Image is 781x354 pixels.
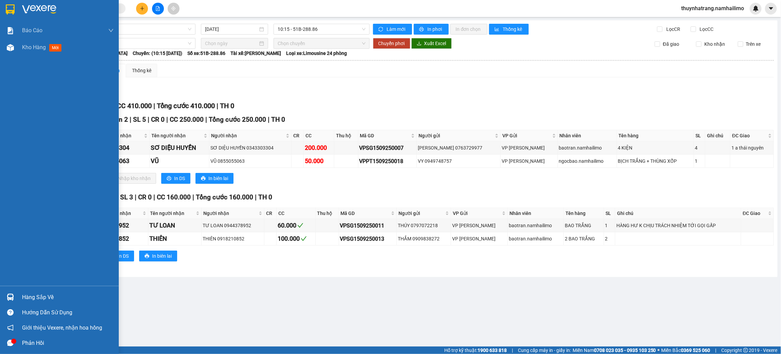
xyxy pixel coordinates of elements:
[6,4,15,15] img: logo-vxr
[117,102,152,110] span: CC 410.000
[558,130,617,141] th: Nhân viên
[171,6,176,11] span: aim
[220,102,234,110] span: TH 0
[161,173,190,184] button: printerIn DS
[151,132,203,139] span: Tên người nhận
[7,27,14,34] img: solution-icon
[501,141,558,155] td: VP Phạm Ngũ Lão
[7,309,14,316] span: question-circle
[153,193,155,201] span: |
[151,156,208,166] div: VŨ
[743,210,767,217] span: ĐC Giao
[359,157,416,165] div: VPPT1509250018
[94,219,149,232] td: 0944378952
[424,40,446,47] span: Xuất Excel
[489,24,529,35] button: bar-chartThống kê
[210,144,290,152] div: SƠ DIỆU HUYỀN 0343303304
[452,222,506,229] div: VP [PERSON_NAME]
[95,143,148,153] div: 0343303304
[278,221,314,230] div: 60.000
[278,38,366,48] span: Chọn chuyến
[3,3,27,27] img: logo.jpg
[47,37,90,52] li: VP VP [PERSON_NAME]
[316,208,339,219] th: Thu hộ
[95,221,147,230] div: 0944378952
[419,132,494,139] span: Người gửi
[157,102,215,110] span: Tổng cước 410.000
[118,252,129,260] span: In DS
[22,308,114,318] div: Hướng dẫn sử dụng
[95,156,148,166] div: 0855055063
[210,157,290,165] div: VŨ 0855055063
[297,222,303,229] span: check
[559,144,616,152] div: baotran.namhailimo
[192,193,194,201] span: |
[130,116,131,123] span: |
[478,348,507,353] strong: 1900 633 818
[732,132,767,139] span: ĐC Giao
[264,208,277,219] th: CR
[618,157,693,165] div: BỊCH TRẮNG + THÙNG XỐP
[205,40,258,47] input: Chọn ngày
[149,221,200,230] div: TƯ LOAN
[419,27,425,32] span: printer
[705,130,730,141] th: Ghi chú
[565,222,602,229] div: BAO TRẮNG
[208,175,228,182] span: In biên lai
[3,37,47,59] li: VP VP [GEOGRAPHIC_DATA]
[334,130,358,141] th: Thu hộ
[201,176,206,181] span: printer
[502,157,557,165] div: VP [PERSON_NAME]
[618,144,693,152] div: 4 KIỆN
[148,232,202,245] td: THIÊN
[451,219,508,232] td: VP Phạm Ngũ Lão
[695,157,704,165] div: 1
[398,235,450,242] div: THẮM 0909838272
[502,132,551,139] span: VP Gửi
[203,222,263,229] div: TƯ LOAN 0944378952
[418,157,499,165] div: VY 0949748757
[411,38,452,49] button: downloadXuất Excel
[414,24,449,35] button: printerIn phơi
[418,144,499,152] div: [PERSON_NAME] 0763729977
[135,193,136,201] span: |
[373,24,412,35] button: syncLàm mới
[211,132,284,139] span: Người nhận
[341,210,390,217] span: Mã GD
[339,219,397,232] td: VPSG1509250011
[203,210,257,217] span: Người nhận
[196,193,253,201] span: Tổng cước 160.000
[559,157,616,165] div: ngocbao.namhailimo
[676,4,750,13] span: thuynhatrang.namhailimo
[565,235,602,242] div: 2 BAO TRẮNG
[148,219,202,232] td: TƯ LOAN
[508,208,564,219] th: Nhân viên
[145,254,149,259] span: printer
[151,116,165,123] span: CR 0
[518,347,571,354] span: Cung cấp máy in - giấy in:
[96,132,143,139] span: SĐT người nhận
[304,130,334,141] th: CC
[133,50,182,57] span: Chuyến: (10:15 [DATE])
[451,232,508,245] td: VP Phạm Ngũ Lão
[3,3,98,29] li: Nam Hải Limousine
[174,175,185,182] span: In DS
[110,116,128,123] span: Đơn 2
[360,132,410,139] span: Mã GD
[258,193,272,201] span: TH 0
[153,102,155,110] span: |
[22,26,42,35] span: Báo cáo
[167,176,171,181] span: printer
[150,210,194,217] span: Tên người nhận
[22,338,114,348] div: Phản hồi
[660,40,682,48] span: Đã giao
[105,173,156,184] button: downloadNhập kho nhận
[359,144,416,152] div: VPSG1509250007
[230,50,281,57] span: Tài xế: [PERSON_NAME]
[152,252,172,260] span: In biên lai
[271,116,285,123] span: TH 0
[398,210,444,217] span: Người gửi
[340,235,395,243] div: VPSG1509250013
[453,210,501,217] span: VP Gửi
[339,232,397,245] td: VPSG1509250013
